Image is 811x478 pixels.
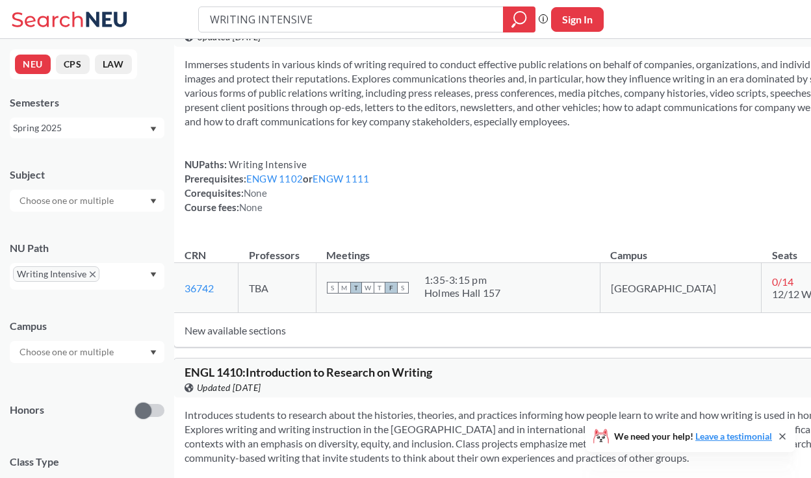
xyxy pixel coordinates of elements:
th: Campus [600,235,762,263]
svg: Dropdown arrow [150,199,157,204]
span: Writing IntensiveX to remove pill [13,266,99,282]
a: ENGW 1102 [246,173,303,184]
span: Class Type [10,455,164,469]
div: 1:35 - 3:15 pm [424,273,501,286]
div: Semesters [10,95,164,110]
span: W [362,282,374,294]
span: ENGL 1410 : Introduction to Research on Writing [185,365,432,379]
span: M [339,282,350,294]
input: Choose one or multiple [13,344,122,360]
a: 36742 [185,282,214,294]
span: We need your help! [614,432,772,441]
span: None [239,201,263,213]
span: F [385,282,397,294]
td: TBA [238,263,316,313]
button: LAW [95,55,132,74]
span: Updated [DATE] [197,381,261,395]
svg: X to remove pill [90,271,96,277]
div: Holmes Hall 157 [424,286,501,299]
input: Choose one or multiple [13,193,122,208]
svg: magnifying glass [511,10,527,29]
svg: Dropdown arrow [150,127,157,132]
span: Writing Intensive [227,158,307,170]
a: Leave a testimonial [695,431,772,442]
th: Professors [238,235,316,263]
div: Spring 2025 [13,121,149,135]
div: Campus [10,319,164,333]
span: T [350,282,362,294]
div: CRN [185,248,206,262]
button: CPS [56,55,90,74]
a: ENGW 1111 [313,173,369,184]
span: T [374,282,385,294]
div: magnifying glass [503,6,535,32]
td: [GEOGRAPHIC_DATA] [600,263,762,313]
button: Sign In [551,7,604,32]
div: Dropdown arrow [10,341,164,363]
svg: Dropdown arrow [150,350,157,355]
span: None [244,187,267,199]
div: Dropdown arrow [10,190,164,212]
p: Honors [10,403,44,418]
span: 0 / 14 [772,275,793,288]
div: Spring 2025Dropdown arrow [10,118,164,138]
button: NEU [15,55,51,74]
th: Meetings [316,235,600,263]
div: Subject [10,168,164,182]
svg: Dropdown arrow [150,272,157,277]
div: NUPaths: Prerequisites: or Corequisites: Course fees: [185,157,370,214]
span: S [327,282,339,294]
input: Class, professor, course number, "phrase" [209,8,494,31]
div: Writing IntensiveX to remove pillDropdown arrow [10,263,164,290]
span: S [397,282,409,294]
div: NU Path [10,241,164,255]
